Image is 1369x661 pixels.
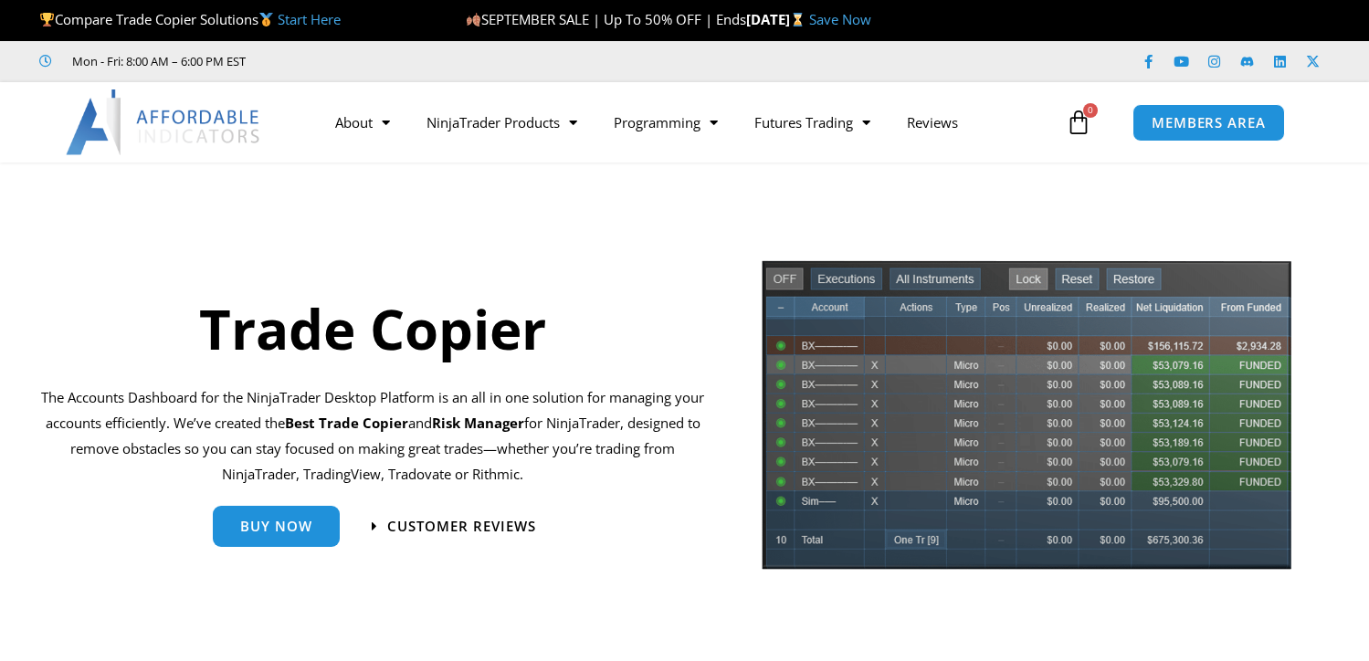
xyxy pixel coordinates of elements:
a: Buy Now [213,506,340,547]
img: 🥇 [259,13,273,26]
a: Programming [595,101,736,143]
img: LogoAI | Affordable Indicators – NinjaTrader [66,89,262,155]
span: 0 [1083,103,1098,118]
strong: [DATE] [746,10,809,28]
h1: Trade Copier [41,290,705,367]
a: MEMBERS AREA [1132,104,1285,142]
img: ⌛ [791,13,805,26]
iframe: Customer reviews powered by Trustpilot [271,52,545,70]
a: About [317,101,408,143]
a: Customer Reviews [372,519,536,533]
img: 🏆 [40,13,54,26]
nav: Menu [317,101,1061,143]
a: 0 [1038,96,1119,149]
span: Customer Reviews [387,519,536,533]
a: Start Here [278,10,341,28]
span: MEMBERS AREA [1152,116,1266,130]
span: Compare Trade Copier Solutions [39,10,341,28]
img: tradecopier | Affordable Indicators – NinjaTrader [760,258,1293,584]
a: Reviews [889,101,976,143]
span: Buy Now [240,519,312,533]
a: Save Now [809,10,871,28]
strong: Risk Manager [432,414,524,432]
b: Best Trade Copier [285,414,408,432]
p: The Accounts Dashboard for the NinjaTrader Desktop Platform is an all in one solution for managin... [41,385,705,487]
img: 🍂 [467,13,480,26]
a: NinjaTrader Products [408,101,595,143]
span: SEPTEMBER SALE | Up To 50% OFF | Ends [466,10,746,28]
a: Futures Trading [736,101,889,143]
span: Mon - Fri: 8:00 AM – 6:00 PM EST [68,50,246,72]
